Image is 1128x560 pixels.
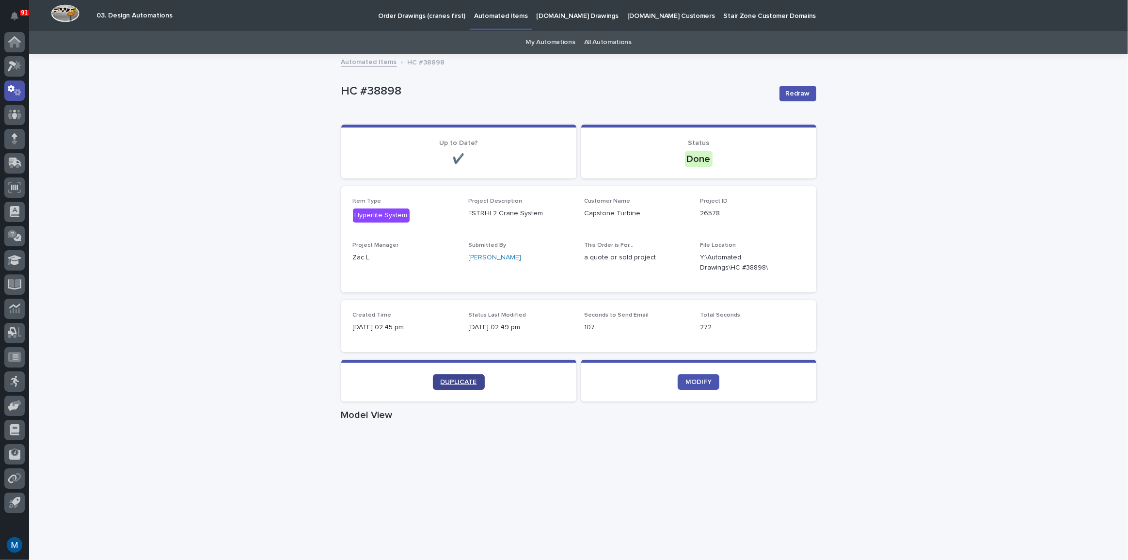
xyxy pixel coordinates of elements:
[469,198,523,204] span: Project Description
[700,322,805,333] p: 272
[469,253,522,263] a: [PERSON_NAME]
[353,198,381,204] span: Item Type
[585,242,634,248] span: This Order is For...
[685,151,713,167] div: Done
[353,153,565,165] p: ✔️
[584,31,632,54] a: All Automations
[700,253,781,273] : Y:\Automated Drawings\HC #38898\
[433,374,485,390] a: DUPLICATE
[21,9,28,16] p: 91
[408,56,445,67] p: HC #38898
[353,253,457,263] p: Zac L.
[469,322,573,333] p: [DATE] 02:49 pm
[685,379,712,385] span: MODIFY
[585,312,649,318] span: Seconds to Send Email
[341,56,397,67] a: Automated Items
[469,208,573,219] p: FSTRHL2 Crane System
[700,242,736,248] span: File Location
[12,12,25,27] div: Notifications91
[585,322,689,333] p: 107
[688,140,709,146] span: Status
[585,198,631,204] span: Customer Name
[700,198,728,204] span: Project ID
[441,379,477,385] span: DUPLICATE
[341,409,816,421] h1: Model View
[96,12,173,20] h2: 03. Design Automations
[525,31,575,54] a: My Automations
[353,242,399,248] span: Project Manager
[786,89,810,98] span: Redraw
[469,242,507,248] span: Submitted By
[4,535,25,555] button: users-avatar
[353,312,392,318] span: Created Time
[353,208,410,223] div: Hyperlite System
[585,208,689,219] p: Capstone Turbine
[779,86,816,101] button: Redraw
[51,4,79,22] img: Workspace Logo
[700,208,805,219] p: 26578
[341,84,772,98] p: HC #38898
[700,312,741,318] span: Total Seconds
[678,374,719,390] a: MODIFY
[4,6,25,26] button: Notifications
[353,322,457,333] p: [DATE] 02:45 pm
[439,140,478,146] span: Up to Date?
[585,253,689,263] p: a quote or sold project
[469,312,526,318] span: Status Last Modified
